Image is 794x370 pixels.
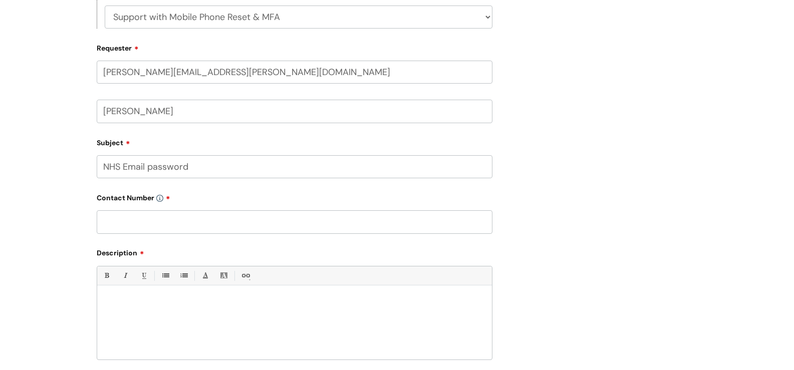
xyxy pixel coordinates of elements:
label: Subject [97,135,492,147]
label: Description [97,245,492,257]
img: info-icon.svg [156,195,163,202]
a: Italic (Ctrl-I) [119,269,131,282]
a: Link [239,269,251,282]
input: Email [97,61,492,84]
a: 1. Ordered List (Ctrl-Shift-8) [177,269,190,282]
a: • Unordered List (Ctrl-Shift-7) [159,269,171,282]
label: Contact Number [97,190,492,202]
input: Your Name [97,100,492,123]
label: Requester [97,41,492,53]
a: Bold (Ctrl-B) [100,269,113,282]
a: Font Color [199,269,211,282]
a: Underline(Ctrl-U) [137,269,150,282]
a: Back Color [217,269,230,282]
